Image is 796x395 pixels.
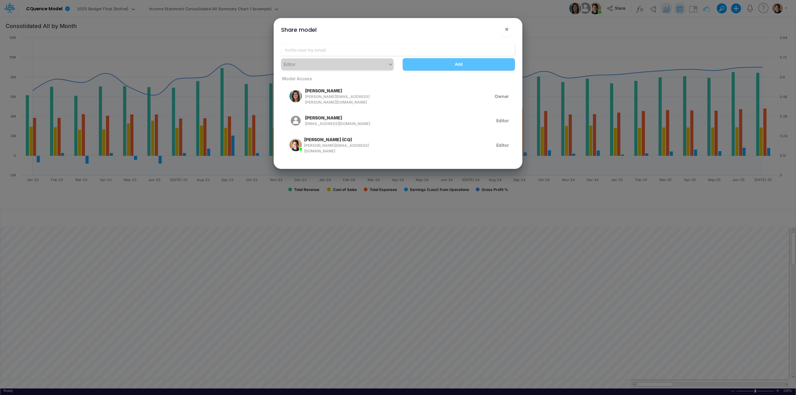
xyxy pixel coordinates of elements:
[289,114,302,127] img: rounded user avatar
[496,117,509,124] span: Editor
[499,22,514,37] button: Close
[289,139,302,151] img: rounded user avatar
[496,142,509,148] span: Editor
[495,93,509,100] span: Owner
[305,121,370,127] span: [EMAIL_ADDRESS][DOMAIN_NAME]
[289,90,302,102] img: rounded user avatar
[305,87,342,94] p: [PERSON_NAME]
[305,114,342,121] p: [PERSON_NAME]
[505,25,509,33] span: ×
[281,26,317,34] div: Share model
[281,76,312,81] span: Model Access
[281,44,515,56] input: Invite user by email
[304,136,352,143] p: [PERSON_NAME] (CQ)
[305,94,374,105] span: [PERSON_NAME][EMAIL_ADDRESS][PERSON_NAME][DOMAIN_NAME]
[304,143,374,154] span: [PERSON_NAME][EMAIL_ADDRESS][DOMAIN_NAME]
